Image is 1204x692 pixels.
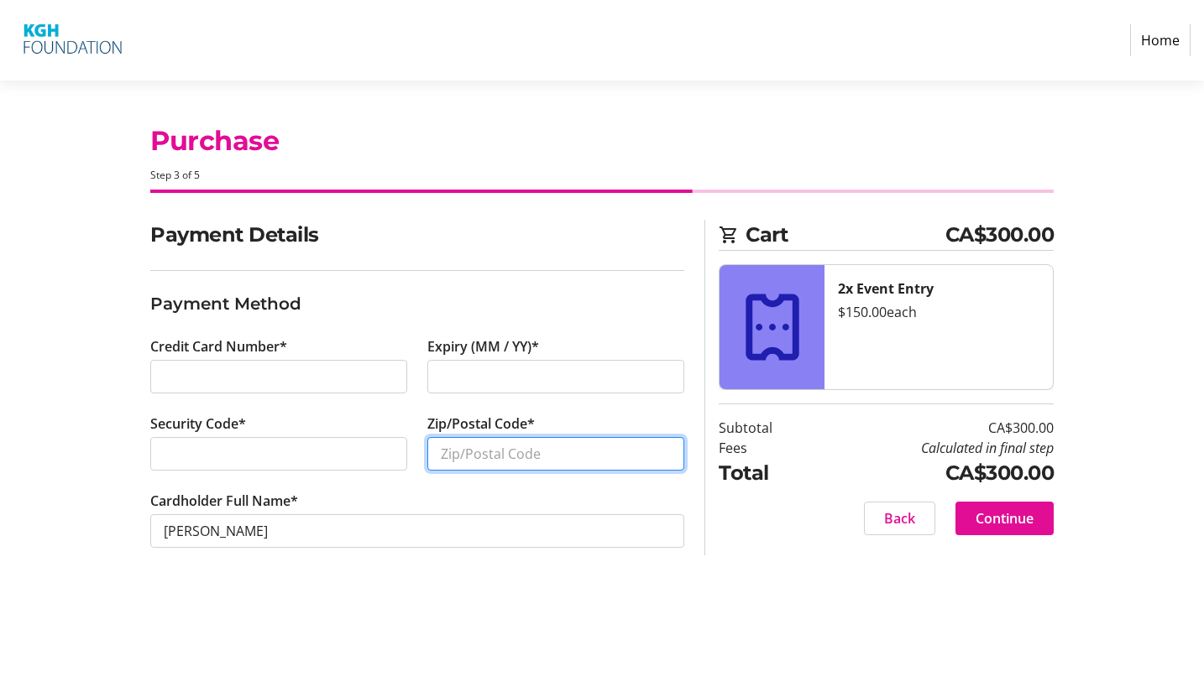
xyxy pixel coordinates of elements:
[150,514,684,548] input: Card Holder Name
[815,458,1054,488] td: CA$300.00
[864,502,935,535] button: Back
[838,279,934,298] strong: 2x Event Entry
[1130,24,1191,56] a: Home
[150,414,246,434] label: Security Code*
[427,414,535,434] label: Zip/Postal Code*
[427,336,539,356] label: Expiry (MM / YY)*
[815,438,1054,458] td: Calculated in final step
[945,220,1055,250] span: CA$300.00
[150,168,1054,183] div: Step 3 of 5
[150,121,1054,161] h1: Purchase
[164,367,394,387] iframe: Secure card number input frame
[746,220,945,250] span: Cart
[838,302,1039,322] div: $150.00 each
[150,291,684,316] h3: Payment Method
[719,458,815,488] td: Total
[955,502,1054,535] button: Continue
[719,438,815,458] td: Fees
[427,437,684,471] input: Zip/Postal Code
[441,367,671,387] iframe: Secure expiration date input frame
[150,336,287,356] label: Credit Card Number*
[150,220,684,250] h2: Payment Details
[884,508,915,528] span: Back
[976,508,1034,528] span: Continue
[719,418,815,438] td: Subtotal
[815,418,1054,438] td: CA$300.00
[164,444,394,464] iframe: Secure CVC input frame
[13,7,133,74] img: KGH Foundation's Logo
[150,491,298,511] label: Cardholder Full Name*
